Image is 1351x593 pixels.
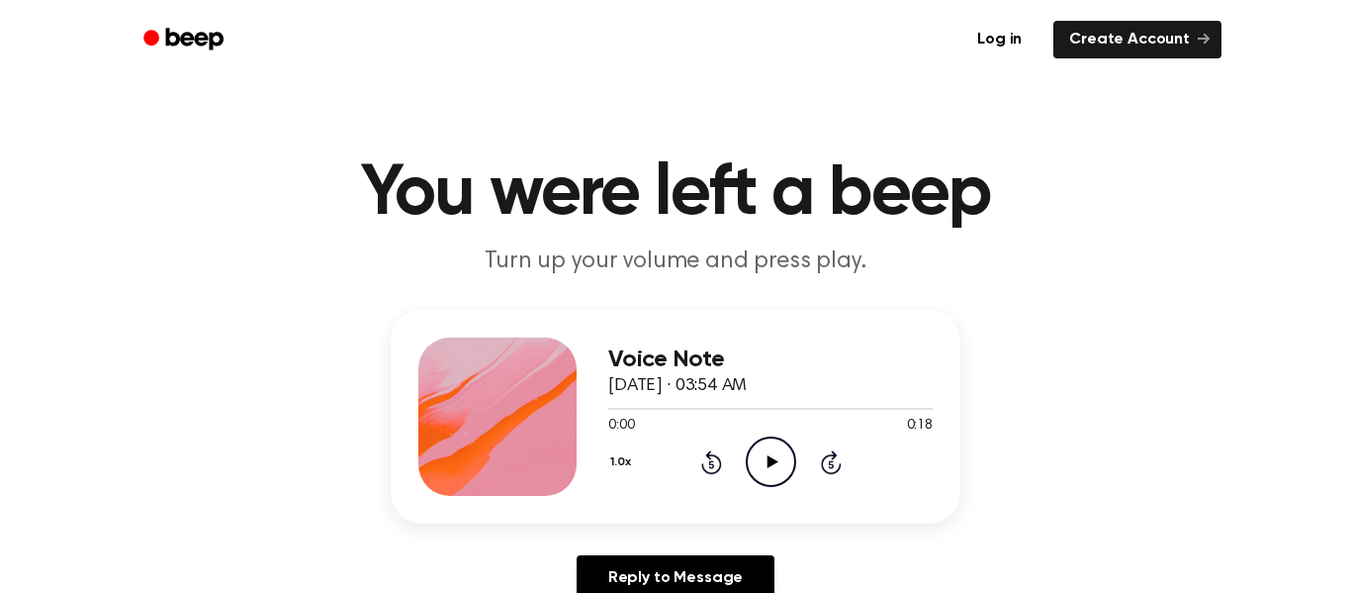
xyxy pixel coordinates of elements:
a: Log in [957,17,1041,62]
h1: You were left a beep [169,158,1182,230]
span: 0:00 [608,416,634,437]
button: 1.0x [608,445,638,479]
p: Turn up your volume and press play. [296,246,1055,278]
span: 0:18 [907,416,933,437]
a: Beep [130,21,241,59]
h3: Voice Note [608,346,933,373]
a: Create Account [1053,21,1221,58]
span: [DATE] · 03:54 AM [608,377,747,395]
